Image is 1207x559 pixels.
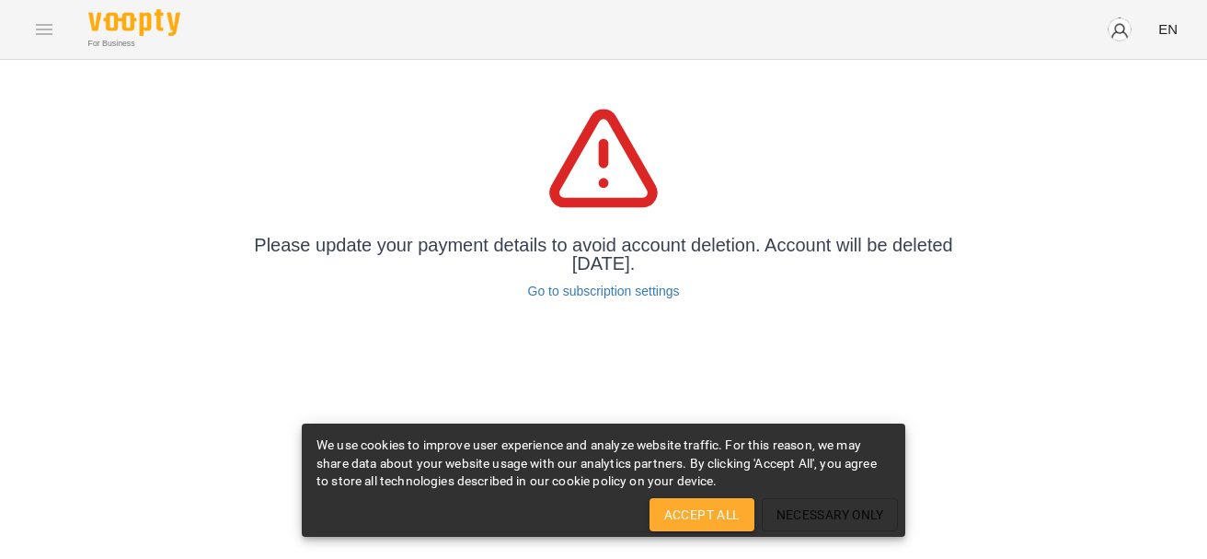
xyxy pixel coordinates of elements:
a: Go to subscription settings [528,282,680,300]
span: EN [1158,19,1178,39]
img: Voopty Logo [88,9,180,36]
span: For Business [88,38,180,50]
img: avatar_s.png [1107,17,1132,42]
p: Please update your payment details to avoid account deletion. Account will be deleted [DATE]. [236,236,971,273]
button: EN [1151,12,1185,46]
